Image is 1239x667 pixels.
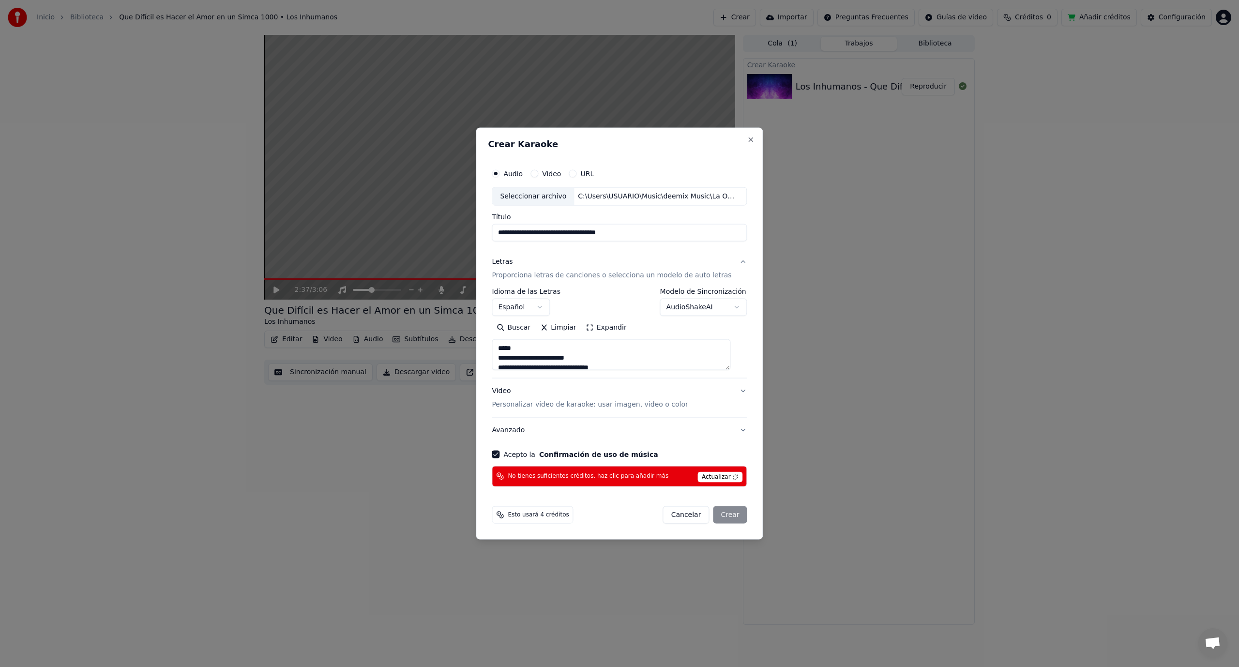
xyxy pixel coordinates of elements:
button: VideoPersonalizar video de karaoke: usar imagen, video o color [492,379,747,417]
button: Limpiar [535,320,581,335]
button: Expandir [581,320,632,335]
button: Cancelar [663,506,710,523]
label: Video [542,170,561,177]
label: Título [492,213,747,220]
span: No tienes suficientes créditos, haz clic para añadir más [508,472,668,480]
label: Idioma de las Letras [492,288,560,295]
h2: Crear Karaoke [488,140,751,149]
label: Audio [503,170,523,177]
div: C:\Users\USUARIO\Music\deemix Music\La Orquesta [PERSON_NAME] - Caperucita feroz.mp3 [574,192,739,201]
button: Acepto la [539,451,658,457]
div: LetrasProporciona letras de canciones o selecciona un modelo de auto letras [492,288,747,378]
label: URL [580,170,594,177]
p: Proporciona letras de canciones o selecciona un modelo de auto letras [492,271,731,280]
div: Seleccionar archivo [492,188,574,205]
div: Video [492,386,688,409]
label: Modelo de Sincronización [660,288,747,295]
button: Avanzado [492,417,747,442]
p: Personalizar video de karaoke: usar imagen, video o color [492,399,688,409]
button: Buscar [492,320,535,335]
button: LetrasProporciona letras de canciones o selecciona un modelo de auto letras [492,249,747,288]
span: Esto usará 4 créditos [508,511,569,518]
label: Acepto la [503,451,658,457]
div: Letras [492,257,513,267]
span: Actualizar [697,471,743,482]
